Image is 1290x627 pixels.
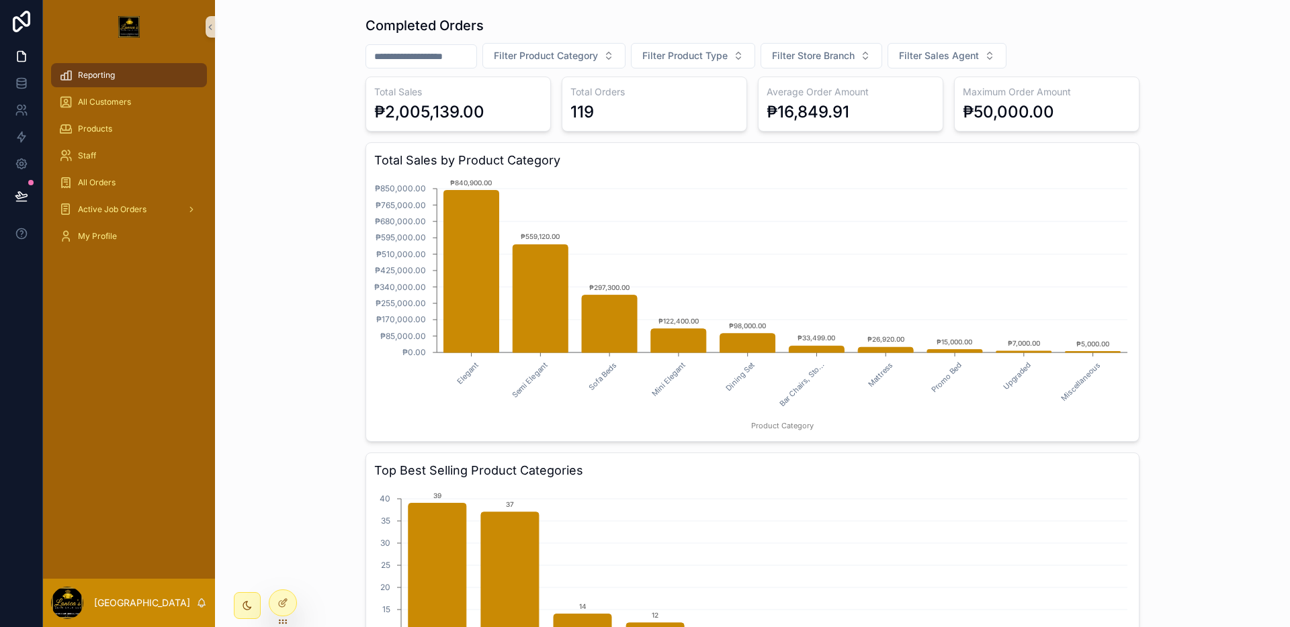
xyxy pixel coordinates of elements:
[51,171,207,195] a: All Orders
[365,16,484,35] h1: Completed Orders
[767,101,849,123] div: ₱16,849.91
[78,70,115,81] span: Reporting
[772,49,855,62] span: Filter Store Branch
[380,331,426,341] tspan: ₱85,000.00
[642,49,728,62] span: Filter Product Type
[51,117,207,141] a: Products
[650,360,688,399] text: Mini Elegant
[579,602,587,610] text: 14
[382,604,390,614] tspan: 15
[402,347,426,357] tspan: ₱0.00
[761,43,882,68] button: Select Button
[51,144,207,168] a: Staff
[937,338,972,346] text: ₱15,000.00
[930,360,964,395] text: Promo Bed
[494,49,598,62] span: Filter Product Category
[570,85,738,99] h3: Total Orders
[51,63,207,87] a: Reporting
[455,360,480,386] text: Elegant
[1002,360,1033,392] text: Upgraded
[380,538,390,548] tspan: 30
[482,43,626,68] button: Select Button
[374,85,542,99] h3: Total Sales
[376,200,426,210] tspan: ₱765,000.00
[658,317,699,325] text: ₱122,400.00
[433,491,441,499] text: 39
[94,596,190,610] p: [GEOGRAPHIC_DATA]
[374,101,484,123] div: ₱2,005,139.00
[521,232,560,240] text: ₱559,120.00
[798,334,835,342] text: ₱33,499.00
[652,611,658,619] text: 12
[506,500,514,508] text: 37
[381,516,390,526] tspan: 35
[376,232,426,242] tspan: ₱595,000.00
[777,360,825,408] text: Bar Chairs, Sto...
[729,322,766,330] text: ₱98,000.00
[374,461,1131,480] h3: Top Best Selling Product Categories
[724,360,757,393] text: Dining Set
[374,282,426,292] tspan: ₱340,000.00
[1008,339,1040,347] text: ₱7,000.00
[78,124,112,134] span: Products
[888,43,1006,68] button: Select Button
[963,101,1054,123] div: ₱50,000.00
[78,150,96,161] span: Staff
[375,183,426,193] tspan: ₱850,000.00
[374,151,1131,170] h3: Total Sales by Product Category
[899,49,979,62] span: Filter Sales Agent
[376,314,426,324] tspan: ₱170,000.00
[380,582,390,592] tspan: 20
[51,90,207,114] a: All Customers
[510,360,550,400] text: Semi Elegant
[381,560,390,570] tspan: 25
[963,85,1131,99] h3: Maximum Order Amount
[867,335,904,343] text: ₱26,920.00
[78,204,146,215] span: Active Job Orders
[1076,340,1109,348] text: ₱5,000.00
[1059,360,1102,403] text: Miscellaneous
[376,249,426,259] tspan: ₱510,000.00
[589,283,630,291] text: ₱297,300.00
[631,43,755,68] button: Select Button
[374,175,1131,433] div: chart
[380,493,390,503] tspan: 40
[866,360,894,389] text: Mattress
[78,97,131,107] span: All Customers
[78,231,117,242] span: My Profile
[587,360,618,392] text: Sofa Beds
[450,179,492,187] text: ₱840,900.00
[375,216,426,226] tspan: ₱680,000.00
[51,197,207,222] a: Active Job Orders
[570,101,594,123] div: 119
[51,224,207,248] a: My Profile
[78,177,116,188] span: All Orders
[376,298,426,308] tspan: ₱255,000.00
[118,16,140,38] img: App logo
[751,421,814,430] tspan: Product Category
[375,265,426,275] tspan: ₱425,000.00
[767,85,935,99] h3: Average Order Amount
[43,54,215,266] div: scrollable content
